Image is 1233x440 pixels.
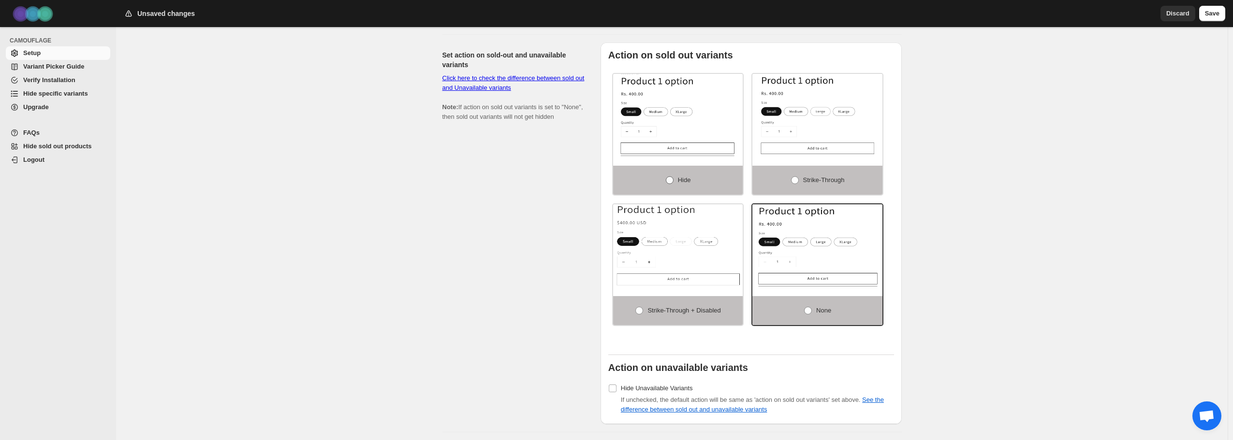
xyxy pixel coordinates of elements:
a: Variant Picker Guide [6,60,110,73]
span: Logout [23,156,44,163]
span: Verify Installation [23,76,75,84]
span: CAMOUFLAGE [10,37,111,44]
span: If action on sold out variants is set to "None", then sold out variants will not get hidden [442,74,585,120]
span: If unchecked, the default action will be same as 'action on sold out variants' set above. [621,396,884,413]
span: Hide specific variants [23,90,88,97]
span: Strike-through [803,176,845,184]
button: Discard [1160,6,1195,21]
b: Action on unavailable variants [608,362,748,373]
a: Logout [6,153,110,167]
span: Setup [23,49,41,57]
b: Note: [442,103,458,111]
img: None [752,204,882,286]
a: Hide specific variants [6,87,110,100]
a: FAQs [6,126,110,140]
a: Upgrade [6,100,110,114]
span: Save [1205,9,1219,18]
span: Variant Picker Guide [23,63,84,70]
a: Setup [6,46,110,60]
span: None [816,307,831,314]
a: Hide sold out products [6,140,110,153]
span: Discard [1166,9,1189,18]
span: Strike-through + Disabled [647,307,720,314]
a: Click here to check the difference between sold out and Unavailable variants [442,74,585,91]
span: Upgrade [23,103,49,111]
span: Hide sold out products [23,142,92,150]
div: Open chat [1192,401,1221,430]
span: Hide Unavailable Variants [621,384,693,392]
img: Strike-through [752,74,882,156]
a: Verify Installation [6,73,110,87]
span: FAQs [23,129,40,136]
h2: Set action on sold-out and unavailable variants [442,50,585,70]
span: Hide [678,176,691,184]
h2: Unsaved changes [137,9,195,18]
b: Action on sold out variants [608,50,733,60]
button: Save [1199,6,1225,21]
img: Strike-through + Disabled [613,204,743,286]
img: Hide [613,74,743,156]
